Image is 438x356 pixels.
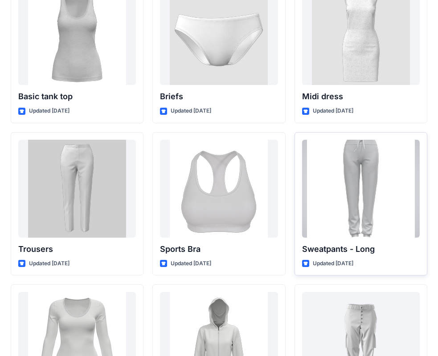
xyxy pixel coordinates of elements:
p: Updated [DATE] [171,259,211,268]
p: Sweatpants - Long [302,243,420,255]
p: Trousers [18,243,136,255]
p: Sports Bra [160,243,278,255]
p: Updated [DATE] [29,259,70,268]
p: Updated [DATE] [171,106,211,116]
p: Updated [DATE] [29,106,70,116]
p: Updated [DATE] [313,106,353,116]
p: Basic tank top [18,90,136,103]
a: Trousers [18,140,136,238]
p: Briefs [160,90,278,103]
a: Sports Bra [160,140,278,238]
a: Sweatpants - Long [302,140,420,238]
p: Midi dress [302,90,420,103]
p: Updated [DATE] [313,259,353,268]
